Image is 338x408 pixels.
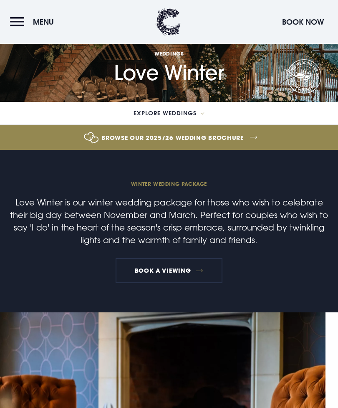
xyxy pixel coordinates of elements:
[10,13,58,31] button: Menu
[116,258,222,283] a: Book a Viewing
[156,8,181,35] img: Clandeboye Lodge
[33,17,54,27] span: Menu
[114,50,224,57] span: Weddings
[134,110,197,116] span: Explore Weddings
[10,180,328,187] span: Winter wedding package
[278,13,328,31] button: Book Now
[10,196,328,246] p: Love Winter is our winter wedding package for those who wish to celebrate their big day between N...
